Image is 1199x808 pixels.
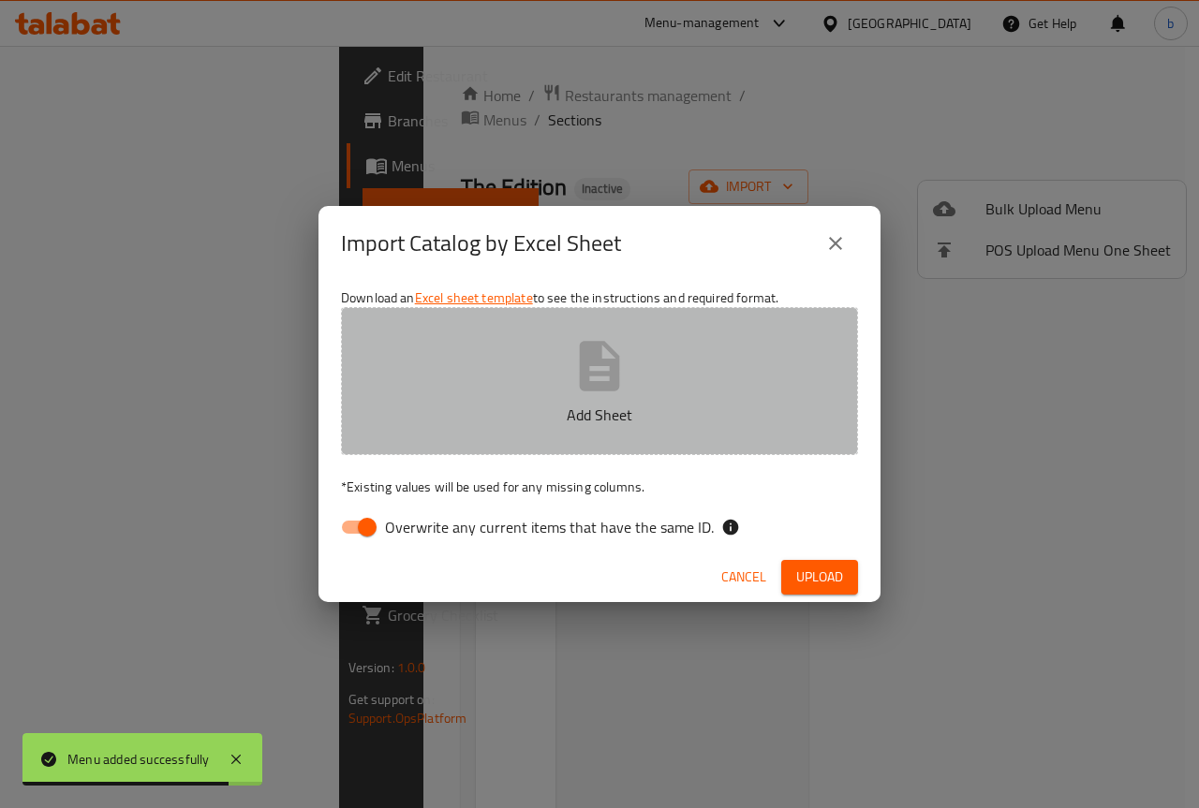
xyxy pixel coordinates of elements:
h2: Import Catalog by Excel Sheet [341,228,621,258]
svg: If the overwrite option isn't selected, then the items that match an existing ID will be ignored ... [721,518,740,536]
div: Menu added successfully [67,749,210,770]
button: Cancel [714,560,774,595]
p: Existing values will be used for any missing columns. [341,477,858,496]
div: Download an to see the instructions and required format. [318,281,881,552]
span: Overwrite any current items that have the same ID. [385,516,714,538]
button: Upload [781,560,858,595]
p: Add Sheet [370,404,829,426]
span: Upload [796,566,843,589]
button: close [813,221,858,266]
span: Cancel [721,566,766,589]
button: Add Sheet [341,307,858,455]
a: Excel sheet template [415,286,533,310]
